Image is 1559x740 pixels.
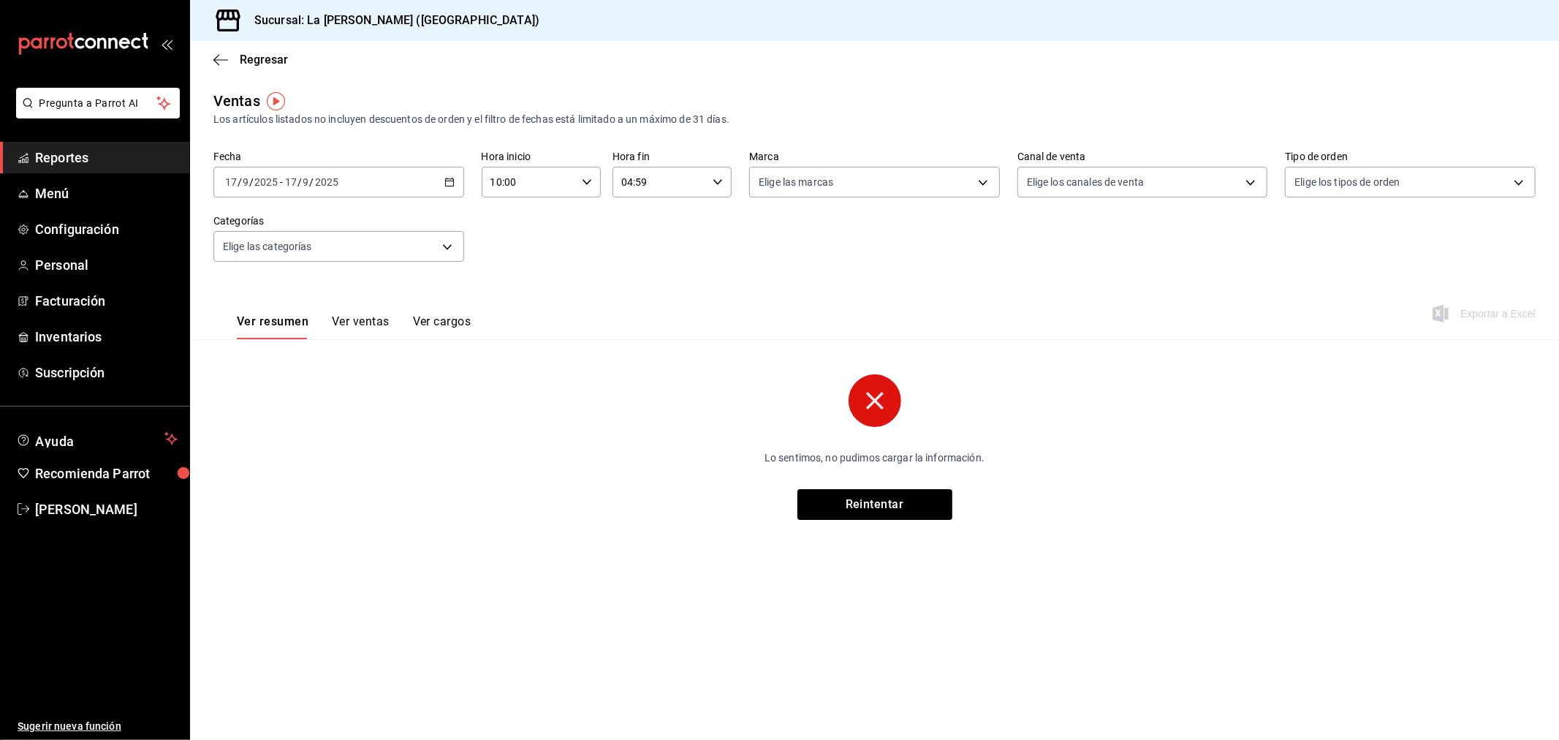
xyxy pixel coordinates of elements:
span: Inventarios [35,327,178,347]
input: ---- [254,176,278,188]
input: ---- [314,176,339,188]
span: Elige los canales de venta [1027,175,1144,189]
span: Regresar [240,53,288,67]
span: - [280,176,283,188]
input: -- [284,176,297,188]
span: Menú [35,184,178,203]
label: Hora fin [612,152,732,162]
span: Elige las marcas [759,175,833,189]
input: -- [303,176,310,188]
div: Los artículos listados no incluyen descuentos de orden y el filtro de fechas está limitado a un m... [213,112,1536,127]
h3: Sucursal: La [PERSON_NAME] ([GEOGRAPHIC_DATA]) [243,12,539,29]
label: Canal de venta [1017,152,1268,162]
span: / [249,176,254,188]
input: -- [242,176,249,188]
span: Recomienda Parrot [35,464,178,483]
div: Ventas [213,90,260,112]
span: [PERSON_NAME] [35,499,178,519]
button: Pregunta a Parrot AI [16,88,180,118]
button: Ver cargos [413,314,471,339]
span: Pregunta a Parrot AI [39,96,157,111]
button: Reintentar [797,489,952,520]
button: Ver ventas [332,314,390,339]
span: Ayuda [35,430,159,448]
span: / [238,176,242,188]
p: Lo sentimos, no pudimos cargar la información. [673,450,1077,466]
span: Facturación [35,291,178,311]
label: Hora inicio [482,152,601,162]
div: navigation tabs [237,314,471,339]
img: Tooltip marker [267,92,285,110]
span: / [310,176,314,188]
label: Tipo de orden [1285,152,1536,162]
span: Elige las categorías [223,239,312,254]
input: -- [224,176,238,188]
span: Reportes [35,148,178,167]
span: Elige los tipos de orden [1294,175,1400,189]
span: Sugerir nueva función [18,719,178,734]
label: Categorías [213,216,464,227]
label: Marca [749,152,1000,162]
span: / [297,176,302,188]
button: Ver resumen [237,314,308,339]
button: Regresar [213,53,288,67]
button: open_drawer_menu [161,38,172,50]
span: Personal [35,255,178,275]
span: Suscripción [35,363,178,382]
label: Fecha [213,152,464,162]
span: Configuración [35,219,178,239]
a: Pregunta a Parrot AI [10,106,180,121]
